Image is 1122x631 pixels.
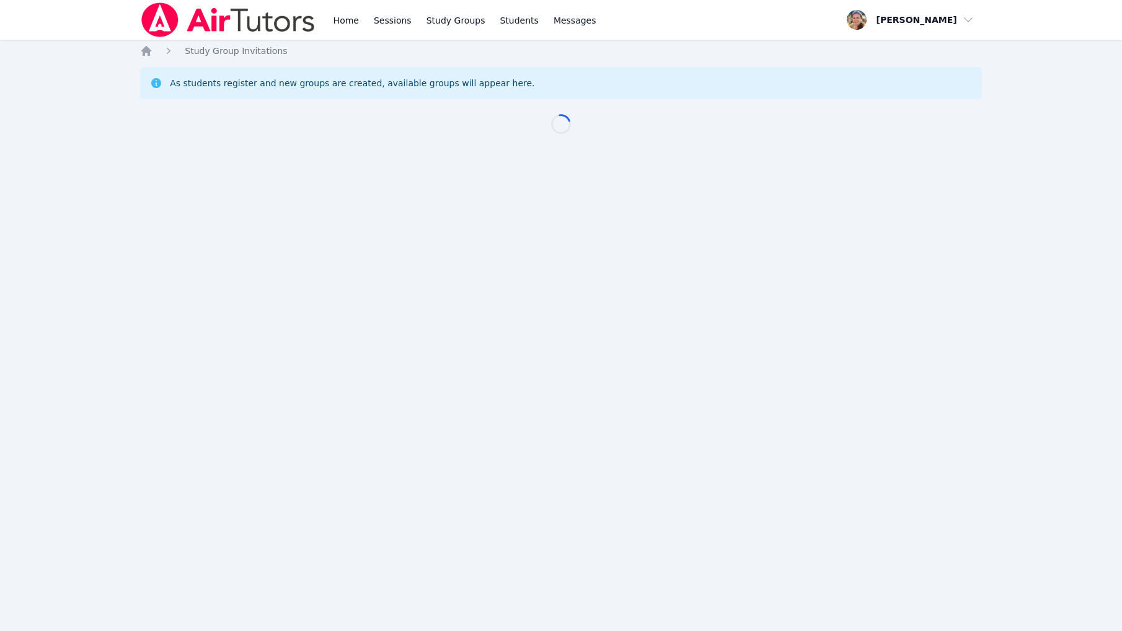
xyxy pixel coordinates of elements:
a: Study Group Invitations [185,45,287,57]
span: Messages [554,14,596,27]
div: As students register and new groups are created, available groups will appear here. [170,77,534,89]
nav: Breadcrumb [140,45,982,57]
img: Air Tutors [140,2,316,37]
span: Study Group Invitations [185,46,287,56]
